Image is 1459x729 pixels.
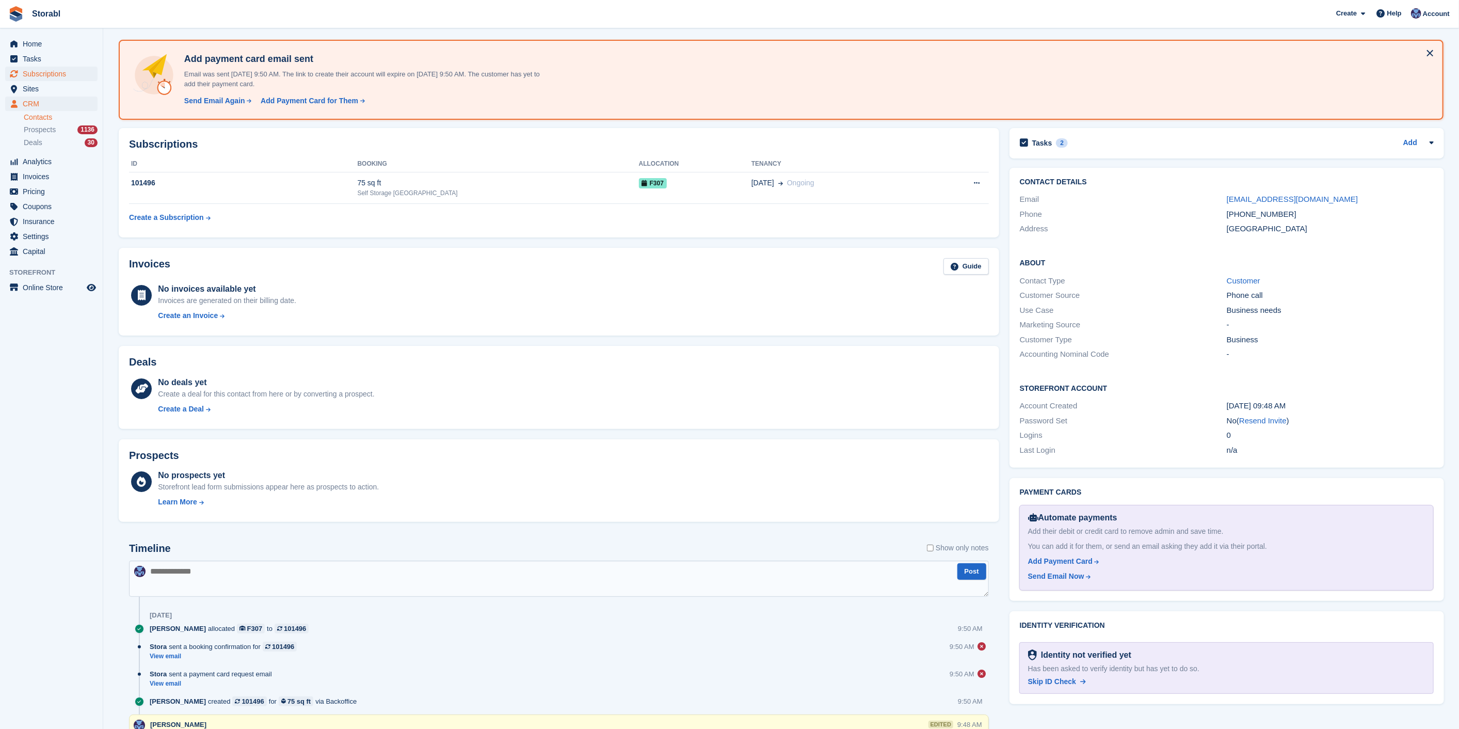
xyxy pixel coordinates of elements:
[150,611,172,620] div: [DATE]
[158,482,379,493] div: Storefront lead form submissions appear here as prospects to action.
[23,52,85,66] span: Tasks
[129,156,358,172] th: ID
[158,497,379,508] a: Learn More
[237,624,265,633] a: F307
[5,82,98,96] a: menu
[129,138,989,150] h2: Subscriptions
[261,96,358,106] div: Add Payment Card for Them
[256,96,366,106] a: Add Payment Card for Them
[180,69,541,89] p: Email was sent [DATE] 9:50 AM. The link to create their account will expire on [DATE] 9:50 AM. Th...
[158,283,296,295] div: No invoices available yet
[85,138,98,147] div: 30
[1028,556,1093,567] div: Add Payment Card
[1020,445,1227,456] div: Last Login
[132,53,176,97] img: add-payment-card-4dbda4983b697a7845d177d07a5d71e8a16f1ec00487972de202a45f1e8132f5.svg
[1032,138,1052,148] h2: Tasks
[639,178,667,188] span: F307
[28,5,65,22] a: Storabl
[5,199,98,214] a: menu
[751,156,928,172] th: Tenancy
[158,497,197,508] div: Learn More
[950,642,974,652] div: 9:50 AM
[8,6,24,22] img: stora-icon-8386f47178a22dfd0bd8f6a31ec36ba5ce8667c1dd55bd0f319d3a0aa187defe.svg
[1020,334,1227,346] div: Customer Type
[1028,512,1425,524] div: Automate payments
[150,696,206,706] span: [PERSON_NAME]
[23,184,85,199] span: Pricing
[23,37,85,51] span: Home
[158,389,374,400] div: Create a deal for this contact from here or by converting a prospect.
[639,156,751,172] th: Allocation
[928,721,953,728] div: edited
[9,267,103,278] span: Storefront
[943,258,989,275] a: Guide
[150,642,167,652] span: Stora
[358,178,639,188] div: 75 sq ft
[23,67,85,81] span: Subscriptions
[1227,445,1434,456] div: n/a
[1028,663,1425,674] div: Has been asked to verify identity but has yet to do so.
[1227,305,1434,316] div: Business needs
[1227,209,1434,220] div: [PHONE_NUMBER]
[1020,319,1227,331] div: Marketing Source
[1403,137,1417,149] a: Add
[242,696,264,706] div: 101496
[5,184,98,199] a: menu
[1028,677,1076,686] span: Skip ID Check
[184,96,245,106] div: Send Email Again
[150,721,206,728] span: [PERSON_NAME]
[247,624,263,633] div: F307
[129,258,170,275] h2: Invoices
[5,169,98,184] a: menu
[23,244,85,259] span: Capital
[158,310,296,321] a: Create an Invoice
[5,52,98,66] a: menu
[751,178,774,188] span: [DATE]
[957,563,986,580] button: Post
[129,356,156,368] h2: Deals
[1227,195,1358,203] a: [EMAIL_ADDRESS][DOMAIN_NAME]
[1227,276,1260,285] a: Customer
[150,669,167,679] span: Stora
[1028,541,1425,552] div: You can add it for them, or send an email asking they add it via their portal.
[24,125,56,135] span: Prospects
[358,156,639,172] th: Booking
[1227,290,1434,302] div: Phone call
[232,696,266,706] a: 101496
[1020,178,1434,186] h2: Contact Details
[5,37,98,51] a: menu
[1028,676,1086,687] a: Skip ID Check
[129,543,171,554] h2: Timeline
[1227,415,1434,427] div: No
[358,188,639,198] div: Self Storage [GEOGRAPHIC_DATA]
[1227,430,1434,441] div: 0
[23,97,85,111] span: CRM
[287,696,311,706] div: 75 sq ft
[150,696,362,706] div: created for via Backoffice
[927,543,934,553] input: Show only notes
[158,469,379,482] div: No prospects yet
[24,124,98,135] a: Prospects 1136
[129,212,204,223] div: Create a Subscription
[5,280,98,295] a: menu
[158,310,218,321] div: Create an Invoice
[180,53,541,65] h4: Add payment card email sent
[1020,223,1227,235] div: Address
[1028,526,1425,537] div: Add their debit or credit card to remove admin and save time.
[1020,290,1227,302] div: Customer Source
[1227,348,1434,360] div: -
[23,82,85,96] span: Sites
[5,244,98,259] a: menu
[1056,138,1068,148] div: 2
[950,669,974,679] div: 9:50 AM
[23,214,85,229] span: Insurance
[1227,334,1434,346] div: Business
[134,566,146,577] img: Tegan Ewart
[129,450,179,462] h2: Prospects
[1227,400,1434,412] div: [DATE] 09:48 AM
[1020,415,1227,427] div: Password Set
[787,179,814,187] span: Ongoing
[158,295,296,306] div: Invoices are generated on their billing date.
[1237,416,1289,425] span: ( )
[23,199,85,214] span: Coupons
